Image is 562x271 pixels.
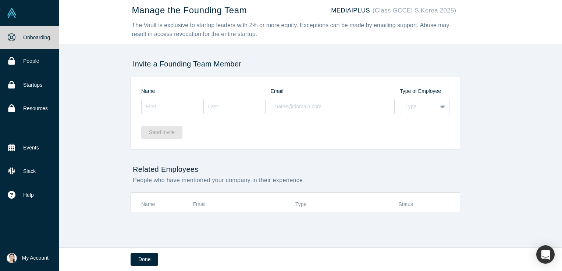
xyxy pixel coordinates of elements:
div: Email [271,87,400,95]
div: Type of Employee [400,87,449,95]
span: Help [23,191,34,199]
img: Jihee Jung's Account [7,253,17,263]
input: First [141,99,198,114]
div: People who have mentioned your company in their experience [131,176,460,185]
input: name@domain.com [271,99,395,114]
button: My Account [7,253,49,263]
div: The Vault is exclusive to startup leaders with 2% or more equity. Exceptions can be made by email... [132,21,456,39]
button: Done [131,253,158,266]
h1: Manage the Founding Team [132,5,247,16]
th: Status [362,198,449,212]
th: Name [141,198,193,212]
div: Type [405,103,432,111]
h2: MEDIAIPLUS [331,7,456,14]
button: Send Invite [141,126,182,139]
h2: Related Employees [131,165,460,174]
span: (Class GCCEI S.Korea 2025) [373,7,456,14]
input: Last [203,99,266,114]
div: Name [141,87,271,95]
th: Email [193,198,295,212]
span: My Account [22,254,49,262]
h2: Invite a Founding Team Member [131,59,460,68]
img: Alchemist Vault Logo [7,8,17,18]
th: Type [295,198,362,212]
